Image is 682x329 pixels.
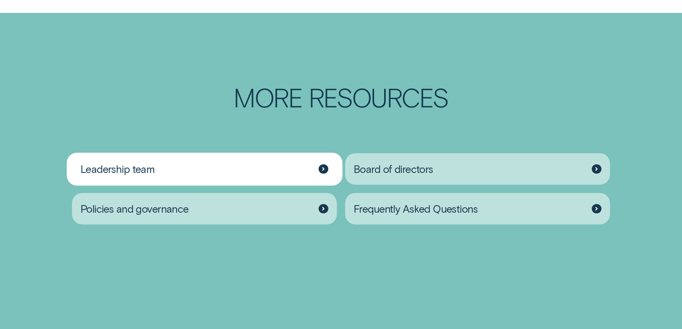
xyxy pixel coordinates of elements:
[72,193,337,225] a: Policies and governance
[185,84,496,110] h2: More Resources
[81,202,189,215] span: Policies and governance
[72,153,337,185] a: Leadership team
[345,193,610,225] a: Frequently Asked Questions
[354,163,433,175] span: Board of directors
[81,163,155,175] span: Leadership team
[345,153,610,185] a: Board of directors
[354,202,478,215] span: Frequently Asked Questions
